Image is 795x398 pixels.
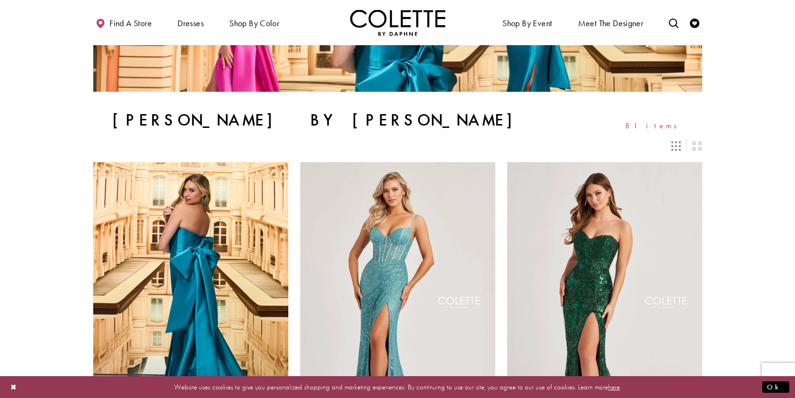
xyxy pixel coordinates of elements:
[93,10,154,36] a: Find a store
[229,19,279,28] span: Shop by color
[112,111,533,130] h1: [PERSON_NAME] by [PERSON_NAME]
[667,10,681,36] a: Toggle search
[687,10,702,36] a: Check Wishlist
[576,10,646,36] a: Meet the designer
[69,380,726,393] p: Website uses cookies to give you personalized shopping and marketing experiences. By continuing t...
[177,19,204,28] span: Dresses
[692,141,702,151] span: Switch layout to 2 columns
[6,379,22,395] button: Close Dialog
[502,19,552,28] span: Shop By Event
[625,122,683,130] span: 81 items
[109,19,152,28] span: Find a store
[500,10,554,36] span: Shop By Event
[608,382,620,391] a: here
[175,10,206,36] span: Dresses
[88,136,708,156] div: Layout Controls
[350,10,445,36] a: Visit Home Page
[350,10,445,36] img: Colette by Daphne
[578,19,644,28] span: Meet the designer
[762,381,789,393] button: Submit Dialog
[671,141,681,151] span: Switch layout to 3 columns
[227,10,282,36] span: Shop by color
